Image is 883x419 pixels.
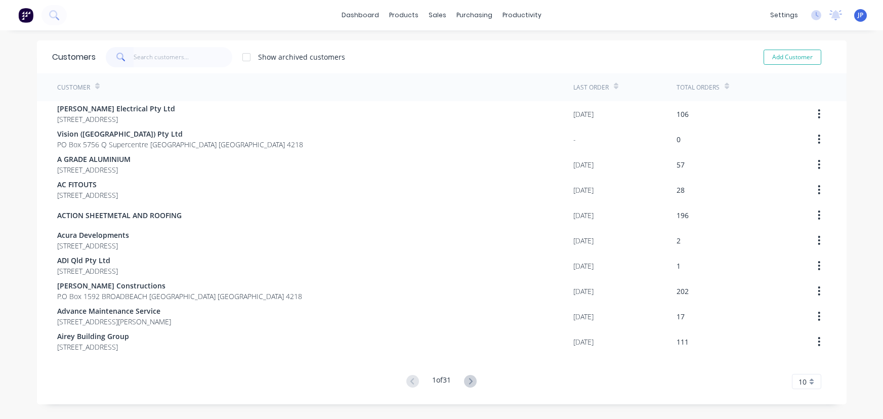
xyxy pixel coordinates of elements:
[57,83,90,92] div: Customer
[451,8,497,23] div: purchasing
[57,331,129,342] span: Airey Building Group
[134,47,232,67] input: Search customers...
[57,255,118,266] span: ADI Qld Pty Ltd
[432,374,451,389] div: 1 of 31
[57,179,118,190] span: AC FITOUTS
[573,159,594,170] div: [DATE]
[57,342,129,352] span: [STREET_ADDRESS]
[573,185,594,195] div: [DATE]
[573,337,594,347] div: [DATE]
[573,134,576,145] div: -
[573,210,594,221] div: [DATE]
[677,159,685,170] div: 57
[677,235,681,246] div: 2
[57,230,129,240] span: Acura Developments
[57,316,171,327] span: [STREET_ADDRESS][PERSON_NAME]
[57,306,171,316] span: Advance Maintenance Service
[677,337,689,347] div: 111
[57,210,182,221] span: ACTION SHEETMETAL AND ROOFING
[677,134,681,145] div: 0
[677,286,689,297] div: 202
[18,8,33,23] img: Factory
[573,83,609,92] div: Last Order
[573,286,594,297] div: [DATE]
[424,8,451,23] div: sales
[798,376,807,387] span: 10
[57,266,118,276] span: [STREET_ADDRESS]
[573,235,594,246] div: [DATE]
[573,311,594,322] div: [DATE]
[384,8,424,23] div: products
[677,185,685,195] div: 28
[57,139,303,150] span: PO Box 5756 Q Supercentre [GEOGRAPHIC_DATA] [GEOGRAPHIC_DATA] 4218
[57,164,131,175] span: [STREET_ADDRESS]
[677,109,689,119] div: 106
[677,210,689,221] div: 196
[57,190,118,200] span: [STREET_ADDRESS]
[677,261,681,271] div: 1
[57,154,131,164] span: A GRADE ALUMINIUM
[258,52,345,62] div: Show archived customers
[858,11,863,20] span: JP
[573,261,594,271] div: [DATE]
[57,240,129,251] span: [STREET_ADDRESS]
[52,51,96,63] div: Customers
[57,280,302,291] span: [PERSON_NAME] Constructions
[57,291,302,302] span: P.O Box 1592 BROADBEACH [GEOGRAPHIC_DATA] [GEOGRAPHIC_DATA] 4218
[57,114,175,124] span: [STREET_ADDRESS]
[337,8,384,23] a: dashboard
[57,103,175,114] span: [PERSON_NAME] Electrical Pty Ltd
[573,109,594,119] div: [DATE]
[57,129,303,139] span: Vision ([GEOGRAPHIC_DATA]) Pty Ltd
[677,83,720,92] div: Total Orders
[764,50,821,65] button: Add Customer
[677,311,685,322] div: 17
[765,8,803,23] div: settings
[497,8,546,23] div: productivity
